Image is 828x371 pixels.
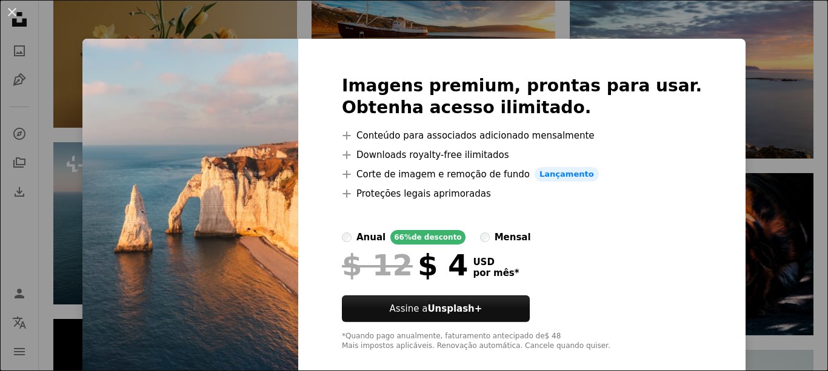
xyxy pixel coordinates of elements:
h2: Imagens premium, prontas para usar. Obtenha acesso ilimitado. [342,75,702,119]
input: anual66%de desconto [342,232,352,242]
li: Corte de imagem e remoção de fundo [342,167,702,182]
div: mensal [495,230,531,245]
strong: Unsplash+ [427,303,482,314]
span: por mês * [473,268,519,278]
input: mensal [480,232,490,242]
li: Downloads royalty-free ilimitados [342,148,702,162]
li: Proteções legais aprimoradas [342,186,702,201]
div: 66% de desconto [390,230,465,245]
span: $ 12 [342,249,413,281]
button: Assine aUnsplash+ [342,295,530,322]
div: $ 4 [342,249,468,281]
div: anual [356,230,386,245]
span: USD [473,257,519,268]
li: Conteúdo para associados adicionado mensalmente [342,128,702,143]
span: Lançamento [535,167,599,182]
div: *Quando pago anualmente, faturamento antecipado de $ 48 Mais impostos aplicáveis. Renovação autom... [342,332,702,351]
